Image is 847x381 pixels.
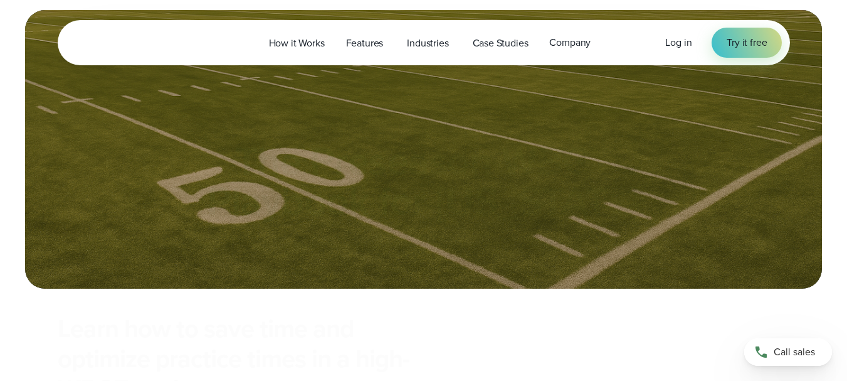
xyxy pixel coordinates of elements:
a: Call sales [744,338,832,366]
span: Call sales [774,345,815,360]
a: Case Studies [462,30,539,56]
a: How it Works [258,30,335,56]
a: Log in [665,35,692,50]
span: Features [346,36,384,51]
span: How it Works [269,36,325,51]
span: Company [549,35,591,50]
span: Try it free [727,35,767,50]
span: Industries [407,36,448,51]
a: Try it free [712,28,782,58]
span: Case Studies [473,36,529,51]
